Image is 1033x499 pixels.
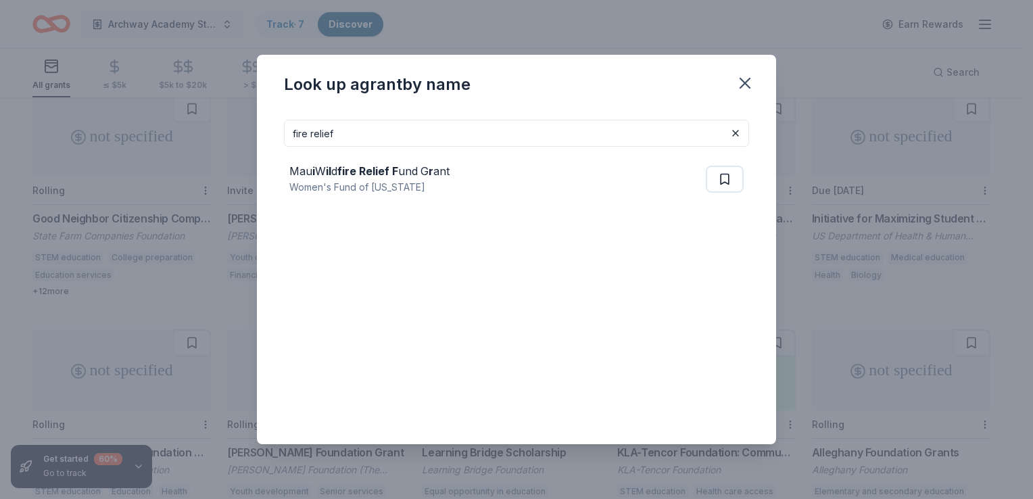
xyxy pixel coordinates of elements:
[284,120,749,147] input: Search
[289,163,450,179] div: Mau W d und G ant
[337,164,398,178] strong: fire Relief F
[312,164,315,178] strong: i
[289,179,450,195] div: Women's Fund of [US_STATE]
[429,164,433,178] strong: r
[326,164,331,178] strong: il
[284,74,471,95] div: Look up a grant by name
